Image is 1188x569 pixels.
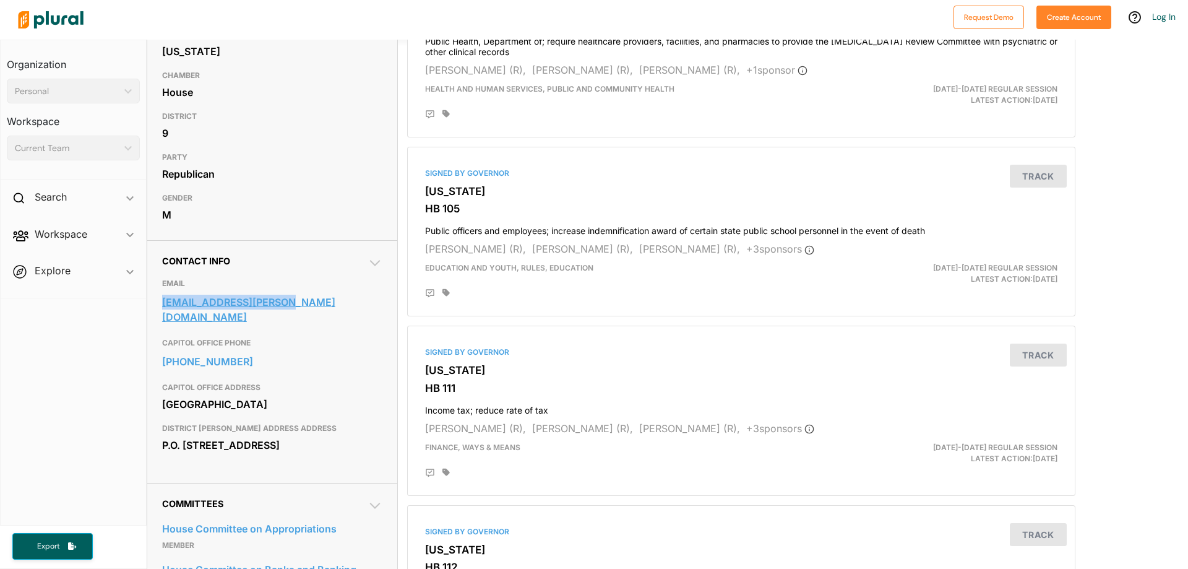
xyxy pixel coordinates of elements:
[953,6,1024,29] button: Request Demo
[162,421,382,436] h3: DISTRICT [PERSON_NAME] ADDRESS ADDRESS
[162,150,382,165] h3: PARTY
[425,399,1057,416] h4: Income tax; reduce rate of tax
[162,165,382,183] div: Republican
[639,422,740,435] span: [PERSON_NAME] (R),
[1010,344,1067,367] button: Track
[162,538,382,553] p: Member
[425,110,435,119] div: Add Position Statement
[532,64,633,76] span: [PERSON_NAME] (R),
[28,541,68,552] span: Export
[639,64,740,76] span: [PERSON_NAME] (R),
[15,142,119,155] div: Current Team
[7,46,140,74] h3: Organization
[162,42,382,61] div: [US_STATE]
[746,422,814,435] span: + 3 sponsor s
[162,191,382,206] h3: GENDER
[425,347,1057,358] div: Signed by Governor
[425,185,1057,198] h3: [US_STATE]
[442,289,450,297] div: Add tags
[746,64,807,76] span: + 1 sponsor
[162,68,382,83] h3: CHAMBER
[162,519,382,538] a: House Committee on Appropriations
[425,84,674,93] span: Health and Human Services, Public and Community Health
[162,109,382,124] h3: DISTRICT
[425,364,1057,376] h3: [US_STATE]
[425,544,1057,556] h3: [US_STATE]
[425,382,1057,394] h3: HB 111
[933,84,1057,93] span: [DATE]-[DATE] Regular Session
[425,168,1057,179] div: Signed by Governor
[162,83,382,102] div: House
[1010,523,1067,546] button: Track
[425,526,1057,537] div: Signed by Governor
[162,256,230,266] span: Contact Info
[953,10,1024,23] a: Request Demo
[425,243,526,255] span: [PERSON_NAME] (R),
[1036,10,1111,23] a: Create Account
[425,64,526,76] span: [PERSON_NAME] (R),
[162,395,382,414] div: [GEOGRAPHIC_DATA]
[425,263,593,272] span: Education and Youth, Rules, Education
[532,422,633,435] span: [PERSON_NAME] (R),
[933,443,1057,452] span: [DATE]-[DATE] Regular Session
[162,352,382,371] a: [PHONE_NUMBER]
[162,293,382,326] a: [EMAIL_ADDRESS][PERSON_NAME][DOMAIN_NAME]
[850,84,1067,106] div: Latest Action: [DATE]
[425,202,1057,215] h3: HB 105
[162,380,382,395] h3: CAPITOL OFFICE ADDRESS
[425,220,1057,237] h4: Public officers and employees; increase indemnification award of certain state public school pers...
[850,263,1067,285] div: Latest Action: [DATE]
[425,289,435,298] div: Add Position Statement
[1036,6,1111,29] button: Create Account
[933,263,1057,272] span: [DATE]-[DATE] Regular Session
[162,124,382,142] div: 9
[162,498,223,509] span: Committees
[850,442,1067,464] div: Latest Action: [DATE]
[532,243,633,255] span: [PERSON_NAME] (R),
[442,110,450,118] div: Add tags
[162,336,382,350] h3: CAPITOL OFFICE PHONE
[162,276,382,291] h3: EMAIL
[1152,11,1176,22] a: Log In
[162,436,382,454] div: P.O. [STREET_ADDRESS]
[1010,165,1067,188] button: Track
[12,533,93,560] button: Export
[162,206,382,224] div: M
[425,30,1057,58] h4: Public Health, Department of; require healthcare providers, facilities, and pharmacies to provide...
[442,468,450,477] div: Add tags
[746,243,814,255] span: + 3 sponsor s
[425,468,435,478] div: Add Position Statement
[15,85,119,98] div: Personal
[639,243,740,255] span: [PERSON_NAME] (R),
[425,422,526,435] span: [PERSON_NAME] (R),
[7,103,140,131] h3: Workspace
[425,443,520,452] span: Finance, Ways & Means
[35,190,67,204] h2: Search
